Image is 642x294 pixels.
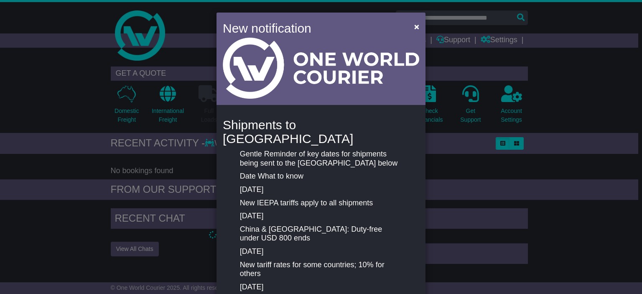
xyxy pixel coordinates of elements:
p: [DATE] [240,185,402,194]
p: New tariff rates for some countries; 10% for others [240,261,402,279]
p: [DATE] [240,283,402,292]
span: × [414,22,419,31]
button: Close [410,18,423,35]
p: Date What to know [240,172,402,181]
img: Light [223,38,419,99]
p: [DATE] [240,247,402,256]
h4: New notification [223,19,402,38]
p: New IEEPA tariffs apply to all shipments [240,199,402,208]
h4: Shipments to [GEOGRAPHIC_DATA] [223,118,419,146]
p: [DATE] [240,212,402,221]
p: Gentle Reminder of key dates for shipments being sent to the [GEOGRAPHIC_DATA] below [240,150,402,168]
p: China & [GEOGRAPHIC_DATA]: Duty-free under USD 800 ends [240,225,402,243]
